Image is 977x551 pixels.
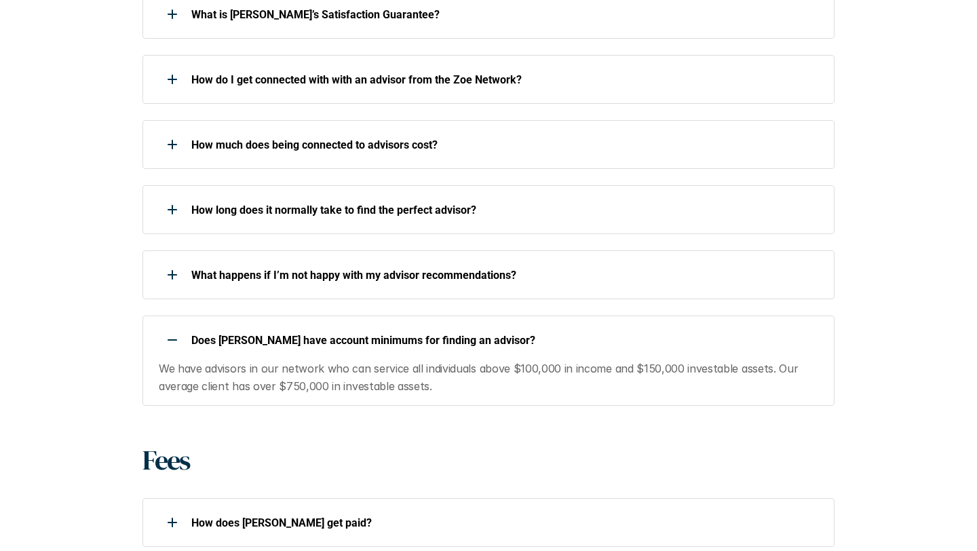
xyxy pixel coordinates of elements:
[191,334,817,347] p: Does [PERSON_NAME] have account minimums for finding an advisor?
[142,444,189,476] h1: Fees
[159,360,818,395] p: We have advisors in our network who can service all individuals above $100,000 in income and $150...
[191,8,817,21] p: What is [PERSON_NAME]’s Satisfaction Guarantee?
[191,516,817,529] p: How does [PERSON_NAME] get paid?
[191,73,817,86] p: How do I get connected with with an advisor from the Zoe Network?
[191,204,817,216] p: How long does it normally take to find the perfect advisor?
[191,138,817,151] p: How much does being connected to advisors cost?
[191,269,817,282] p: What happens if I’m not happy with my advisor recommendations?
